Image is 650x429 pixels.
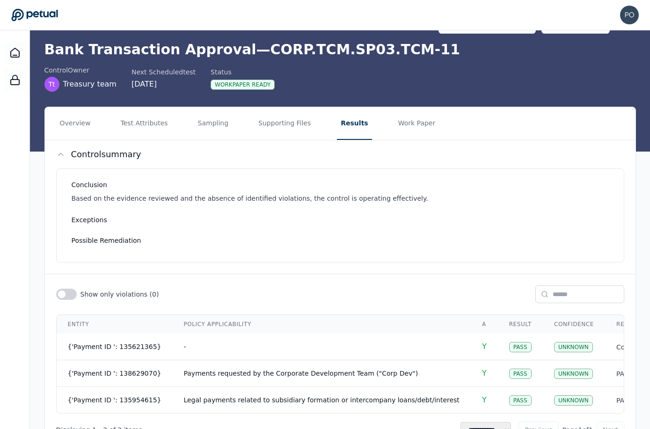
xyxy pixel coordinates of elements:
[194,107,233,140] button: Sampling
[337,107,372,140] button: Results
[211,67,275,77] div: Status
[482,342,487,351] span: Y
[117,107,171,140] button: Test Attributes
[4,42,26,64] a: Dashboard
[72,193,613,204] p: Based on the evidence reviewed and the absence of identified violations, the control is operating...
[71,148,141,161] h2: Control summary
[48,80,55,89] span: Tt
[543,315,605,334] th: Confidence
[482,395,487,404] span: Y
[554,342,593,352] div: UNKNOWN
[620,6,639,24] img: pooja.keshan@snowflake.com
[45,107,635,140] nav: Tabs
[80,290,159,299] span: Show only violations ( 0 )
[554,395,593,406] div: UNKNOWN
[509,369,532,379] div: Pass
[72,180,613,189] h3: Conclusion
[45,140,635,168] button: Controlsummary
[57,315,173,334] th: Entity
[72,215,613,225] h3: Exceptions
[183,370,418,377] span: Payments requested by the Corporate Development Team ("Corp Dev")
[183,396,459,404] span: Legal payments related to subsidiary formation or intercompany loans/debt/interest
[211,80,275,90] div: Workpaper Ready
[131,79,196,90] div: [DATE]
[509,395,532,406] div: Pass
[68,396,161,404] span: {'Payment ID ': 135954615}
[72,236,613,245] h3: Possible Remediation
[183,343,186,350] span: -
[56,107,95,140] button: Overview
[131,67,196,77] div: Next Scheduled test
[509,342,532,352] div: Pass
[394,107,439,140] button: Work Paper
[44,41,636,58] h1: Bank Transaction Approval — CORP.TCM.SP03.TCM-11
[498,315,543,334] th: Result
[68,343,161,350] span: {'Payment ID ': 135621365}
[63,79,117,90] span: Treasury team
[172,315,470,334] th: Policy Applicability
[68,370,161,377] span: {'Payment ID ': 138629070}
[44,65,117,75] div: control Owner
[471,315,498,334] th: A
[482,369,487,378] span: Y
[4,69,26,91] a: SOC
[554,369,593,379] div: UNKNOWN
[11,8,58,22] a: Go to Dashboard
[255,107,314,140] button: Supporting Files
